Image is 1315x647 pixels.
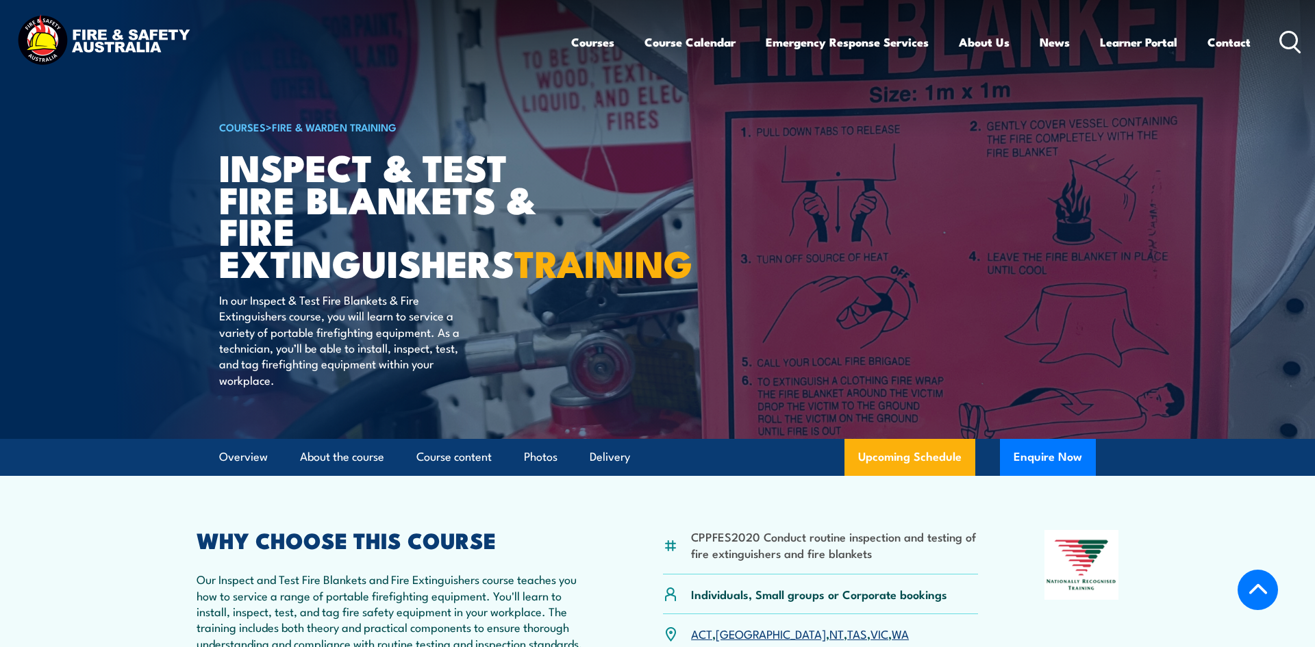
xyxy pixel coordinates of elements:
p: In our Inspect & Test Fire Blankets & Fire Extinguishers course, you will learn to service a vari... [219,292,469,388]
a: About Us [959,24,1010,60]
li: CPPFES2020 Conduct routine inspection and testing of fire extinguishers and fire blankets [691,529,978,561]
h1: Inspect & Test Fire Blankets & Fire Extinguishers [219,151,558,279]
a: WA [892,625,909,642]
a: Course content [416,439,492,475]
a: News [1040,24,1070,60]
a: Fire & Warden Training [272,119,397,134]
a: Learner Portal [1100,24,1177,60]
a: Overview [219,439,268,475]
a: Emergency Response Services [766,24,929,60]
h2: WHY CHOOSE THIS COURSE [197,530,597,549]
a: ACT [691,625,712,642]
img: Nationally Recognised Training logo. [1044,530,1118,600]
a: Delivery [590,439,630,475]
a: Courses [571,24,614,60]
p: Individuals, Small groups or Corporate bookings [691,586,947,602]
a: TAS [847,625,867,642]
a: Photos [524,439,558,475]
a: VIC [871,625,888,642]
a: About the course [300,439,384,475]
button: Enquire Now [1000,439,1096,476]
a: COURSES [219,119,266,134]
a: NT [829,625,844,642]
a: Contact [1207,24,1251,60]
p: , , , , , [691,626,909,642]
a: [GEOGRAPHIC_DATA] [716,625,826,642]
a: Course Calendar [644,24,736,60]
a: Upcoming Schedule [844,439,975,476]
h6: > [219,118,558,135]
strong: TRAINING [514,233,692,290]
